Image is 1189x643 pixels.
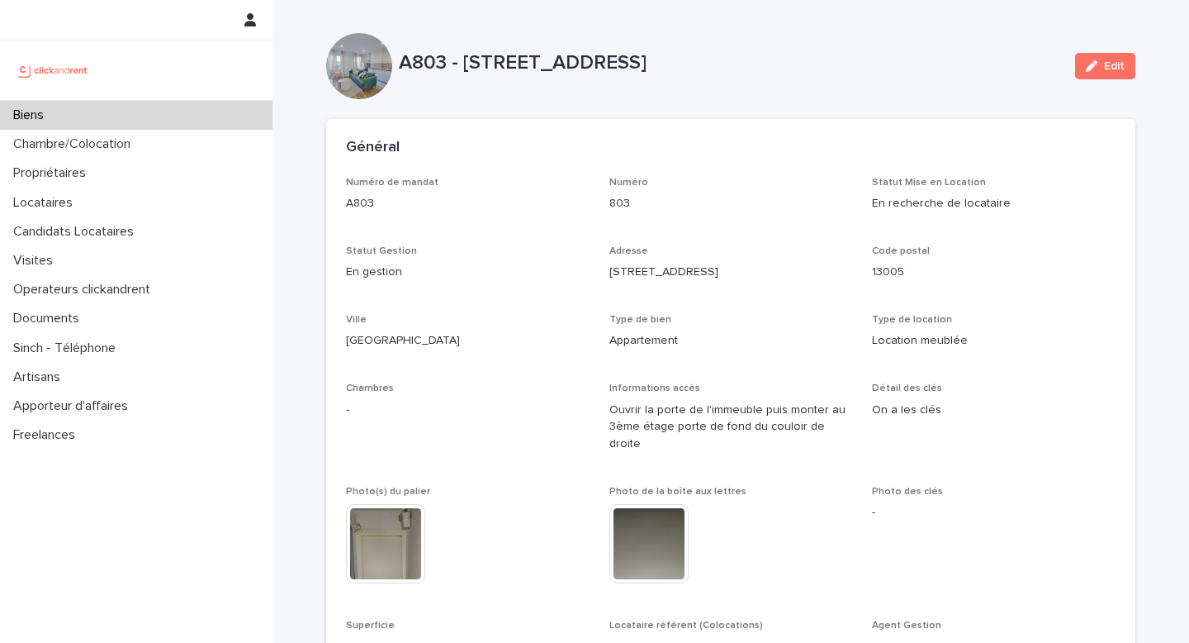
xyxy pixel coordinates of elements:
p: Propriétaires [7,165,99,181]
span: Superficie [346,621,395,631]
span: Détail des clés [872,383,942,393]
p: Location meublée [872,332,1116,350]
p: Chambre/Colocation [7,136,144,152]
span: Chambres [346,383,394,393]
p: Biens [7,107,57,123]
span: Code postal [872,246,930,256]
span: Numéro [609,178,648,188]
p: Candidats Locataires [7,224,147,240]
span: Type de location [872,315,952,325]
p: On a les clés [872,402,1116,419]
span: Informations accès [609,383,700,393]
p: A803 - [STREET_ADDRESS] [399,51,1062,75]
p: 803 [609,195,853,212]
p: Freelances [7,427,88,443]
span: Photo de la boîte aux lettres [609,487,746,497]
p: Appartement [609,332,853,350]
p: Locataires [7,195,86,211]
p: [GEOGRAPHIC_DATA] [346,332,590,350]
p: - [872,504,1116,522]
p: Artisans [7,369,73,385]
span: Locataire référent (Colocations) [609,621,763,631]
p: Operateurs clickandrent [7,282,163,298]
p: A803 [346,195,590,212]
span: Photo des clés [872,487,943,497]
h2: Général [346,139,400,157]
img: UCB0brd3T0yccxBKYDjQ [13,54,93,87]
span: Statut Gestion [346,246,417,256]
button: Edit [1075,53,1135,79]
p: En recherche de locataire [872,195,1116,212]
span: Edit [1104,60,1125,72]
p: En gestion [346,264,590,281]
span: Numéro de mandat [346,178,438,188]
span: Photo(s) du palier [346,487,430,497]
span: Agent Gestion [872,621,941,631]
span: Ville [346,315,367,325]
p: Sinch - Téléphone [7,341,129,356]
span: Statut Mise en Location [872,178,986,188]
p: Apporteur d'affaires [7,398,141,414]
p: Documents [7,311,92,326]
p: [STREET_ADDRESS] [609,264,853,281]
p: 13005 [872,264,1116,281]
p: Ouvrir la porte de l'immeuble puis monter au 3ème étage porte de fond du couloir de droite [609,402,853,453]
span: Type de bien [609,315,671,325]
span: Adresse [609,246,648,256]
p: - [346,402,590,419]
p: Visites [7,253,66,269]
